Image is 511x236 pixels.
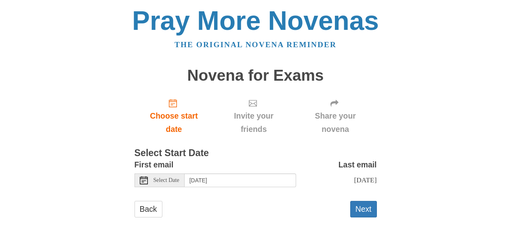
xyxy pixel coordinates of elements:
span: Share your novena [302,109,369,136]
span: Choose start date [143,109,206,136]
a: Back [135,201,162,217]
span: Invite your friends [221,109,286,136]
a: The original novena reminder [175,40,336,49]
h1: Novena for Exams [135,67,377,84]
div: Click "Next" to confirm your start date first. [213,92,294,140]
span: [DATE] [354,176,376,184]
h3: Select Start Date [135,148,377,159]
a: Choose start date [135,92,214,140]
div: Click "Next" to confirm your start date first. [294,92,377,140]
label: First email [135,158,174,171]
button: Next [350,201,377,217]
a: Pray More Novenas [132,6,379,36]
span: Select Date [154,178,179,183]
label: Last email [339,158,377,171]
